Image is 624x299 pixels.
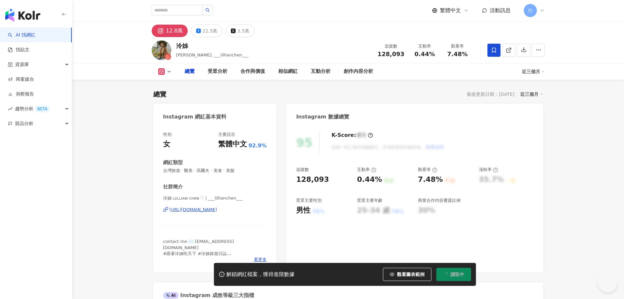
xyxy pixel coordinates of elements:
button: 觀看圖表範例 [383,268,431,281]
span: rise [8,107,12,111]
a: 找貼文 [8,47,29,53]
div: 觀看率 [445,43,470,50]
span: 泠姊 ʟɪʟʟɪᴀɴ ᴄʜᴇɴ ♡ | ___lillianchen___ [163,195,267,201]
span: 觀看圖表範例 [397,272,425,277]
button: 12.8萬 [152,25,188,37]
span: 競品分析 [15,116,33,131]
div: 受眾分析 [208,68,227,75]
button: 22.5萬 [191,25,222,37]
div: 漲粉率 [479,167,498,173]
span: 讀取中 [450,272,464,277]
div: 近三個月 [522,66,545,77]
div: 網紅類型 [163,159,183,166]
div: 繁體中文 [218,139,247,149]
div: Instagram 成效等級三大指標 [163,292,254,299]
a: searchAI 找網紅 [8,32,35,38]
span: 資源庫 [15,57,29,72]
div: 男性 [296,205,311,216]
span: 台灣旅遊 · 醫美 · 高爾夫 · 美食 · 美髮 [163,168,267,174]
div: 22.5萬 [202,26,217,35]
span: 趨勢分析 [15,101,50,116]
span: 活動訊息 [490,7,511,13]
button: 讀取中 [436,268,471,281]
div: 7.48% [418,175,443,185]
div: 12.8萬 [166,26,183,35]
span: 0.44% [414,51,435,57]
img: logo [5,9,40,22]
div: 受眾主要年齡 [357,198,383,203]
div: BETA [35,106,50,112]
div: 泠姊 [176,42,249,50]
div: 解鎖網紅檔案，獲得進階數據 [226,271,294,278]
div: 最後更新日期：[DATE] [467,92,514,97]
div: 性別 [163,132,172,138]
div: 女 [163,139,170,149]
span: 92.9% [249,142,267,149]
span: search [205,8,210,12]
img: KOL Avatar [152,40,171,60]
div: 社群簡介 [163,183,183,190]
div: 128,093 [296,175,329,185]
button: 3.5萬 [226,25,254,37]
span: contact me ✉️ [EMAIL_ADDRESS][DOMAIN_NAME] #跟著泠姊吃天下 #泠姊旅遊日誌 #泠姊瘋爬山 #泠姊workout 🩶運動就是為了吃更多美食🩶 [163,239,234,268]
div: 商業合作內容覆蓋比例 [418,198,461,203]
span: 繁體中文 [440,7,461,14]
span: 看更多 [254,257,267,263]
div: 相似網紅 [278,68,298,75]
a: 商案媒合 [8,76,34,83]
div: [URL][DOMAIN_NAME] [170,207,217,213]
div: 創作內容分析 [344,68,373,75]
div: Instagram 數據總覽 [296,113,349,120]
div: 合作與價值 [240,68,265,75]
a: 洞察報告 [8,91,34,97]
span: 7.48% [447,51,467,57]
span: 128,093 [378,51,405,57]
span: [PERSON_NAME], ___lillianchen___ [176,53,249,57]
div: Instagram 網紅基本資料 [163,113,227,120]
div: K-Score : [331,132,373,139]
div: 3.5萬 [237,26,249,35]
div: 總覽 [153,90,166,99]
div: 0.44% [357,175,382,185]
span: 行 [528,7,533,14]
div: 追蹤數 [378,43,405,50]
div: 主要語言 [218,132,235,138]
span: loading [443,271,448,277]
div: 總覽 [185,68,195,75]
div: 受眾主要性別 [296,198,322,203]
div: 互動率 [357,167,376,173]
a: [URL][DOMAIN_NAME] [163,207,267,213]
div: 追蹤數 [296,167,309,173]
div: 觀看率 [418,167,437,173]
div: 互動率 [412,43,437,50]
div: 互動分析 [311,68,331,75]
div: AI [163,292,179,299]
div: 近三個月 [520,90,543,98]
